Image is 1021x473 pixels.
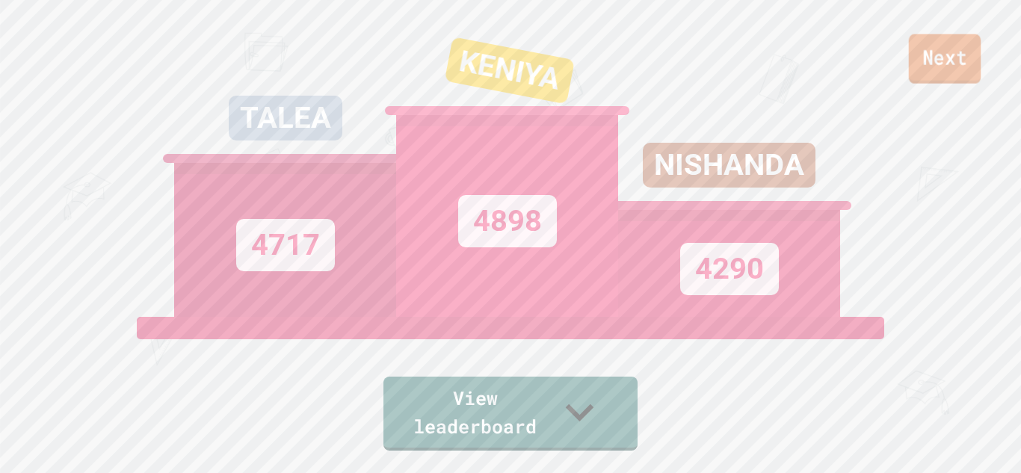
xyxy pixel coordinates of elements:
a: Next [909,34,981,84]
div: TALEA [229,96,342,140]
div: 4898 [458,195,557,247]
div: 4717 [236,219,335,271]
a: View leaderboard [383,377,638,451]
div: 4290 [680,243,779,295]
div: KENIYA [444,37,574,104]
div: NISHANDA [643,143,815,188]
